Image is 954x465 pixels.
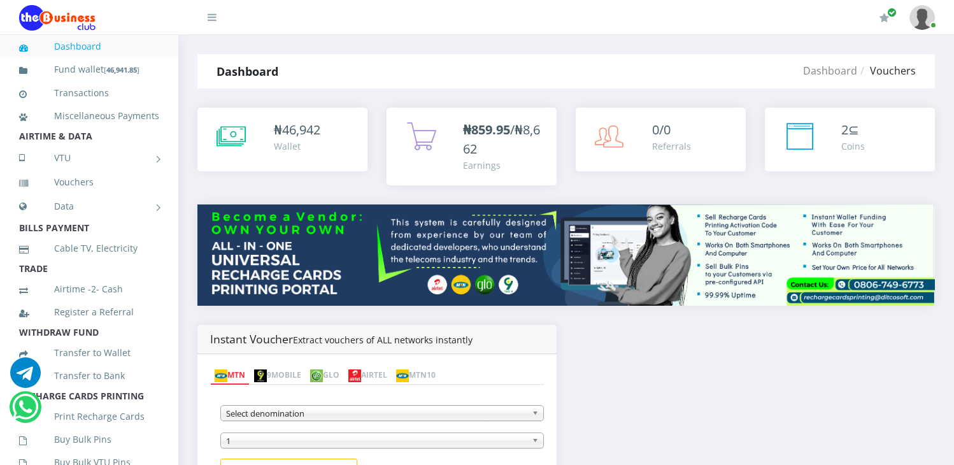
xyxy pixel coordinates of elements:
span: /₦8,662 [463,121,540,157]
a: Dashboard [803,64,857,78]
div: Coins [841,139,865,153]
img: Logo [19,5,96,31]
a: AIRTEL [344,367,392,385]
span: 2 [841,121,848,138]
a: Register a Referral [19,297,159,327]
small: [ ] [104,65,139,75]
b: 46,941.85 [106,65,137,75]
div: Earnings [463,159,544,172]
img: glo.png [310,369,323,382]
a: Airtime -2- Cash [19,275,159,304]
a: Vouchers [19,168,159,197]
a: Chat for support [12,401,38,422]
span: Renew/Upgrade Subscription [887,8,897,17]
img: multitenant_rcp.png [197,204,935,306]
a: Data [19,190,159,222]
a: Transfer to Bank [19,361,159,390]
b: ₦859.95 [463,121,510,138]
a: MTN [210,367,250,385]
a: ₦859.95/₦8,662 Earnings [387,108,557,185]
a: Transfer to Wallet [19,338,159,368]
div: ⊆ [841,120,865,139]
a: Fund wallet[46,941.85] [19,55,159,85]
img: 9mobile.png [254,369,267,382]
span: Select denomination [226,406,527,421]
a: 0/0 Referrals [576,108,746,171]
span: 46,942 [282,121,320,138]
a: MTN10 [392,367,440,385]
a: VTU [19,142,159,174]
a: Transactions [19,78,159,108]
img: User [909,5,935,30]
a: Cable TV, Electricity [19,234,159,263]
img: mtn.png [215,369,227,382]
a: GLO [306,367,344,385]
a: ₦46,942 Wallet [197,108,367,171]
a: Chat for support [10,367,41,388]
div: ₦ [274,120,320,139]
a: Dashboard [19,32,159,61]
a: Print Recharge Cards [19,402,159,431]
a: Miscellaneous Payments [19,101,159,131]
small: Extract vouchers of ALL networks instantly [293,334,473,346]
a: Buy Bulk Pins [19,425,159,454]
a: 9MOBILE [250,367,306,385]
img: airtel.png [348,369,361,382]
h4: Instant Voucher [210,333,544,346]
span: 0/0 [652,121,671,138]
div: Referrals [652,139,691,153]
strong: Dashboard [217,64,278,79]
i: Renew/Upgrade Subscription [879,13,889,23]
span: 1 [226,433,527,448]
div: Wallet [274,139,320,153]
li: Vouchers [857,63,916,78]
img: mtn.png [396,369,409,382]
